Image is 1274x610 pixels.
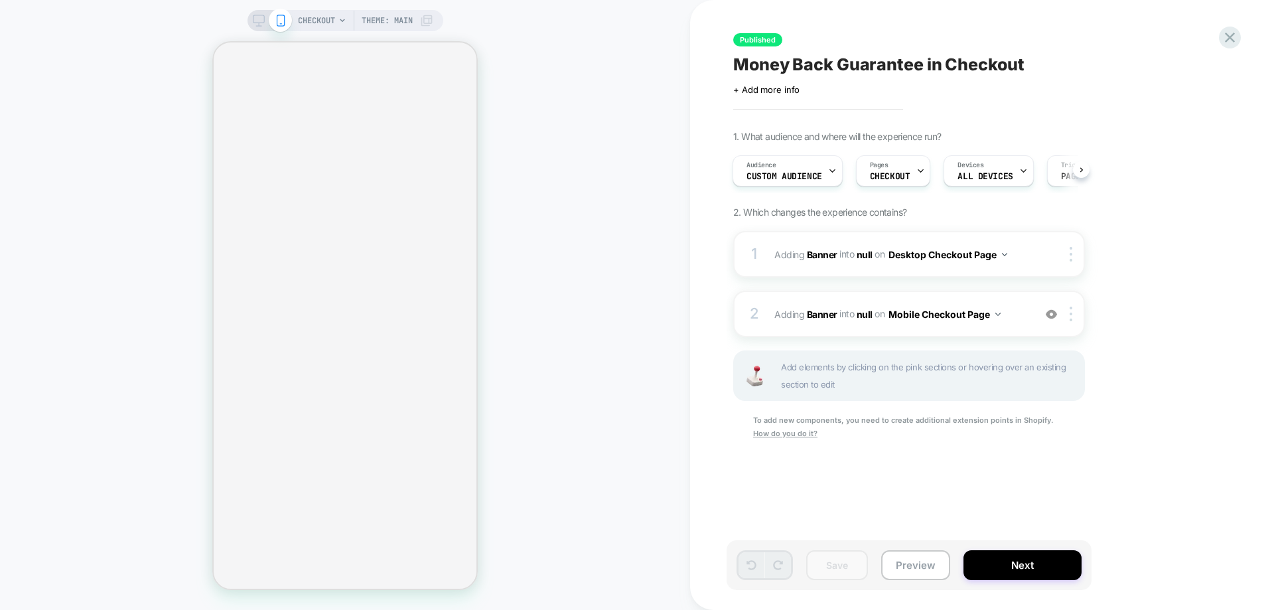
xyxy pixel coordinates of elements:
[733,54,1024,74] span: Money Back Guarantee in Checkout
[774,308,837,319] span: Adding
[733,33,782,46] span: Published
[781,358,1077,393] span: Add elements by clicking on the pink sections or hovering over an existing section to edit
[1061,161,1087,170] span: Trigger
[875,246,885,262] span: on
[1046,309,1057,320] img: crossed eye
[881,550,950,580] button: Preview
[839,308,854,319] span: INTO
[888,305,1001,324] button: Mobile Checkout Page
[733,414,1085,441] div: To add new components, you need to create additional extension points in Shopify.
[733,206,906,218] span: 2. Which changes the experience contains?
[1070,247,1072,262] img: close
[753,429,817,438] u: How do you do it?
[995,313,1001,316] img: down arrow
[741,366,768,386] img: Joystick
[1070,307,1072,321] img: close
[839,248,854,260] span: INTO
[748,241,761,267] div: 1
[746,172,822,181] span: Custom Audience
[733,131,941,142] span: 1. What audience and where will the experience run?
[733,84,800,95] span: + Add more info
[875,305,885,322] span: on
[857,308,873,319] span: null
[963,550,1082,580] button: Next
[1002,253,1007,256] img: down arrow
[774,248,837,260] span: Adding
[806,550,868,580] button: Save
[888,245,1007,264] button: Desktop Checkout Page
[957,172,1013,181] span: ALL DEVICES
[857,248,873,260] span: null
[807,248,837,260] b: Banner
[870,161,888,170] span: Pages
[298,10,335,31] span: CHECKOUT
[957,161,983,170] span: Devices
[746,161,776,170] span: Audience
[1061,172,1106,181] span: Page Load
[362,10,413,31] span: Theme: MAIN
[807,308,837,319] b: Banner
[748,301,761,327] div: 2
[870,172,910,181] span: CHECKOUT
